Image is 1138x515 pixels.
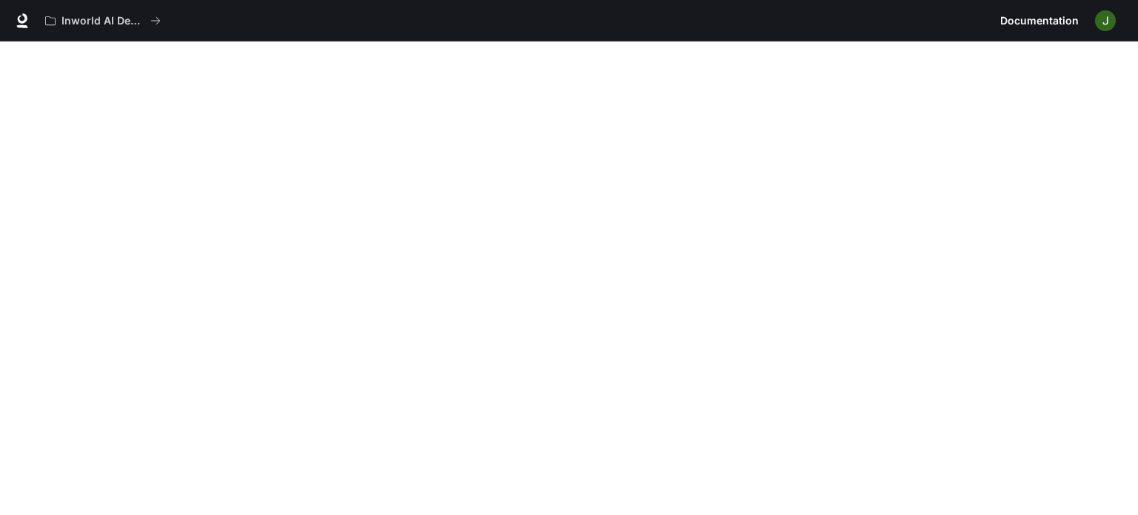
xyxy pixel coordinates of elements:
[1000,12,1079,30] span: Documentation
[994,6,1085,36] a: Documentation
[1091,6,1120,36] button: User avatar
[61,15,144,27] p: Inworld AI Demos
[1095,10,1116,31] img: User avatar
[39,6,167,36] button: All workspaces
